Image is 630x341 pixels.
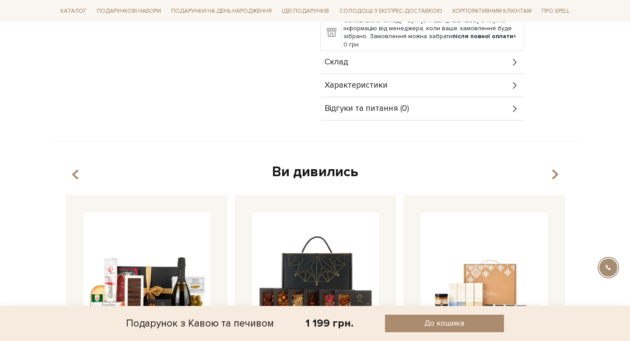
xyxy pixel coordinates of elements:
[278,4,332,18] a: Ідеї подарунків
[325,58,348,66] span: Склад
[57,4,90,18] a: Каталог
[449,4,535,18] a: Корпоративним клієнтам
[93,4,164,18] a: Подарункові набори
[62,163,568,181] div: Ви дивились
[424,318,464,328] span: До кошика
[342,15,524,51] td: Самовивіз зі складу - вул. [STREET_ADDRESS] Очікуйте інформацію від менеджера, коли ваше замовлен...
[336,4,446,18] a: Солодощі з експрес-доставкою
[452,32,513,40] b: після повної оплати
[325,82,388,89] span: Характеристики
[126,315,274,332] div: Подарунок з Кавою та печивом
[538,4,573,18] a: Про Spell
[168,4,275,18] a: Подарунки на День народження
[385,315,504,332] button: До кошика
[305,316,353,330] div: 1 199 грн.
[325,105,409,113] span: Відгуки та питання (0)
